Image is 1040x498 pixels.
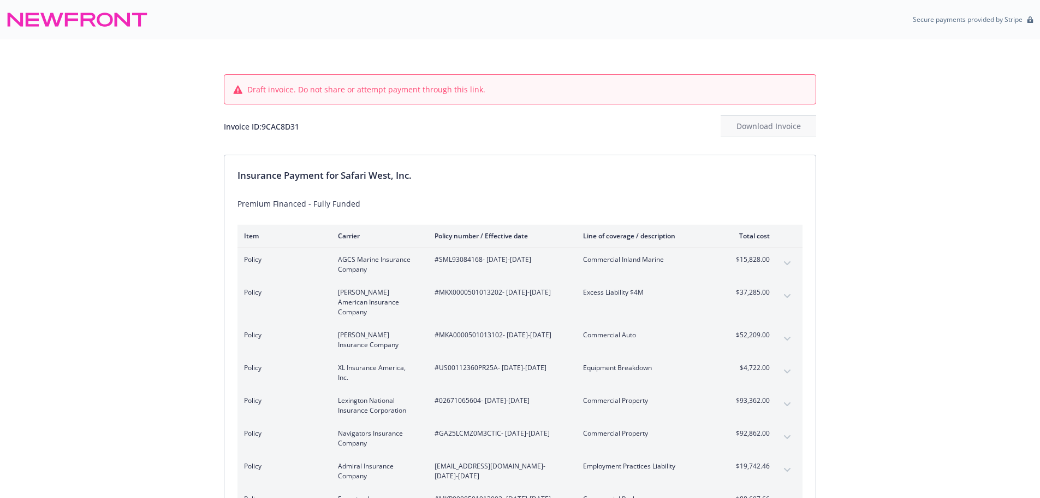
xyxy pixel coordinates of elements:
[237,248,803,281] div: PolicyAGCS Marine Insurance Company#SML93084168- [DATE]-[DATE]Commercial Inland Marine$15,828.00e...
[244,330,320,340] span: Policy
[583,255,711,265] span: Commercial Inland Marine
[913,15,1023,24] p: Secure payments provided by Stripe
[583,330,711,340] span: Commercial Auto
[244,396,320,406] span: Policy
[583,396,711,406] span: Commercial Property
[778,288,796,305] button: expand content
[244,288,320,297] span: Policy
[583,288,711,297] span: Excess Liability $4M
[338,288,417,317] span: [PERSON_NAME] American Insurance Company
[583,461,711,471] span: Employment Practices Liability
[583,231,711,241] div: Line of coverage / description
[435,363,566,373] span: #US00112360PR25A - [DATE]-[DATE]
[778,363,796,380] button: expand content
[338,396,417,415] span: Lexington National Insurance Corporation
[435,330,566,340] span: #MKA0000501013102 - [DATE]-[DATE]
[237,389,803,422] div: PolicyLexington National Insurance Corporation#02671065604- [DATE]-[DATE]Commercial Property$93,3...
[729,330,770,340] span: $52,209.00
[778,461,796,479] button: expand content
[338,429,417,448] span: Navigators Insurance Company
[338,363,417,383] span: XL Insurance America, Inc.
[435,231,566,241] div: Policy number / Effective date
[778,255,796,272] button: expand content
[435,461,566,481] span: [EMAIL_ADDRESS][DOMAIN_NAME] - [DATE]-[DATE]
[778,396,796,413] button: expand content
[435,396,566,406] span: #02671065604 - [DATE]-[DATE]
[435,288,566,297] span: #MKX0000501013202 - [DATE]-[DATE]
[244,231,320,241] div: Item
[237,324,803,356] div: Policy[PERSON_NAME] Insurance Company#MKA0000501013102- [DATE]-[DATE]Commercial Auto$52,209.00exp...
[778,429,796,446] button: expand content
[237,356,803,389] div: PolicyXL Insurance America, Inc.#US00112360PR25A- [DATE]-[DATE]Equipment Breakdown$4,722.00expand...
[721,116,816,137] div: Download Invoice
[237,422,803,455] div: PolicyNavigators Insurance Company#GA25LCMZ0M3CTIC- [DATE]-[DATE]Commercial Property$92,862.00exp...
[729,396,770,406] span: $93,362.00
[244,363,320,373] span: Policy
[338,231,417,241] div: Carrier
[583,363,711,373] span: Equipment Breakdown
[435,255,566,265] span: #SML93084168 - [DATE]-[DATE]
[338,461,417,481] span: Admiral Insurance Company
[237,198,803,209] div: Premium Financed - Fully Funded
[237,168,803,183] div: Insurance Payment for Safari West, Inc.
[237,455,803,488] div: PolicyAdmiral Insurance Company[EMAIL_ADDRESS][DOMAIN_NAME]- [DATE]-[DATE]Employment Practices Li...
[247,84,485,95] span: Draft invoice. Do not share or attempt payment through this link.
[237,281,803,324] div: Policy[PERSON_NAME] American Insurance Company#MKX0000501013202- [DATE]-[DATE]Excess Liability $4...
[244,429,320,438] span: Policy
[224,121,299,132] div: Invoice ID: 9CAC8D31
[729,429,770,438] span: $92,862.00
[729,255,770,265] span: $15,828.00
[729,461,770,471] span: $19,742.46
[583,429,711,438] span: Commercial Property
[729,363,770,373] span: $4,722.00
[721,115,816,137] button: Download Invoice
[435,429,566,438] span: #GA25LCMZ0M3CTIC - [DATE]-[DATE]
[244,255,320,265] span: Policy
[244,461,320,471] span: Policy
[338,255,417,274] span: AGCS Marine Insurance Company
[778,330,796,348] button: expand content
[729,231,770,241] div: Total cost
[338,330,417,350] span: [PERSON_NAME] Insurance Company
[729,288,770,297] span: $37,285.00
